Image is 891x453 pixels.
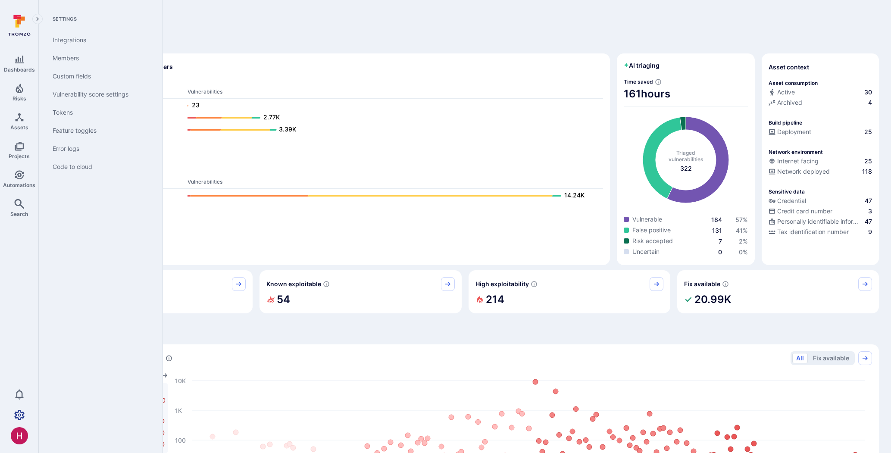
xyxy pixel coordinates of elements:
span: Triaged vulnerabilities [669,150,703,162]
span: Tax identification number [777,228,849,236]
a: Feature toggles [46,122,152,140]
span: Uncertain [632,247,660,256]
a: 7 [719,237,722,245]
h2: 54 [277,291,290,308]
div: Active [769,88,795,97]
button: All [792,353,808,363]
a: Deployment25 [769,128,872,136]
text: 100 [175,437,186,444]
a: 3.39K [188,125,594,135]
span: 4 [868,98,872,107]
a: 2.77K [188,112,594,123]
div: Code repository is archived [769,98,872,109]
a: 14.24K [188,191,594,201]
a: Error logs [46,140,152,158]
svg: EPSS score ≥ 0.7 [531,281,538,287]
a: Vulnerability score settings [46,85,152,103]
span: Dashboards [4,66,35,73]
h2: AI triaging [624,61,660,70]
i: Expand navigation menu [34,16,41,23]
a: Network deployed118 [769,167,872,176]
span: Time saved [624,78,653,85]
text: 14.24K [564,191,585,199]
span: 47 [865,217,872,226]
span: Active [777,88,795,97]
text: 10K [175,377,186,384]
span: Ops scanners [58,168,603,175]
span: 2 % [739,237,748,245]
a: Integrations [46,31,152,49]
span: 0 % [739,248,748,256]
a: 0% [739,248,748,256]
text: 23 [192,101,200,109]
span: 47 [865,197,872,205]
span: 25 [864,157,872,166]
div: Evidence that the asset is packaged and deployed somewhere [769,167,872,178]
span: Projects [9,153,30,159]
span: Automations [3,182,35,188]
span: 57 % [735,216,748,223]
div: Deployment [769,128,811,136]
div: Evidence indicative of handling user or service credentials [769,197,872,207]
svg: Estimated based on an average time of 30 mins needed to triage each vulnerability [655,78,662,85]
text: 3.39K [279,125,296,133]
span: Archived [777,98,802,107]
div: Evidence that an asset is internet facing [769,157,872,167]
span: 118 [862,167,872,176]
p: Sensitive data [769,188,805,195]
span: total [680,164,692,173]
div: Evidence indicative of processing personally identifiable information [769,217,872,228]
th: Vulnerabilities [187,88,603,99]
span: False positive [632,226,671,234]
a: 0 [718,248,722,256]
button: Fix available [809,353,853,363]
span: Network deployed [777,167,830,176]
span: Deployment [777,128,811,136]
h2: 214 [486,291,504,308]
div: High exploitability [469,270,670,313]
a: 2% [739,237,748,245]
a: 41% [736,227,748,234]
div: Archived [769,98,802,107]
a: Personally identifiable information (PII)47 [769,217,872,226]
span: Assets [10,124,28,131]
div: Credit card number [769,207,832,216]
a: Active30 [769,88,872,97]
span: 184 [711,216,722,223]
span: 3 [868,207,872,216]
a: Custom fields [46,67,152,85]
div: Harshil Parikh [11,427,28,444]
a: Credit card number3 [769,207,872,216]
a: Tokens [46,103,152,122]
span: 9 [868,228,872,236]
a: 23 [188,100,594,111]
span: Prioritize [51,327,879,339]
p: Asset consumption [769,80,818,86]
a: Code to cloud [46,158,152,176]
div: Evidence indicative of processing tax identification numbers [769,228,872,238]
a: 57% [735,216,748,223]
span: Credit card number [777,207,832,216]
div: Internet facing [769,157,819,166]
span: Asset context [769,63,809,72]
a: 131 [712,227,722,234]
div: Evidence indicative of processing credit card numbers [769,207,872,217]
div: Commits seen in the last 180 days [769,88,872,98]
button: Expand navigation menu [32,14,43,24]
span: Internet facing [777,157,819,166]
svg: Vulnerabilities with fix available [722,281,729,287]
span: 30 [864,88,872,97]
span: 161 hours [624,87,748,101]
div: Personally identifiable information (PII) [769,217,863,226]
span: 41 % [736,227,748,234]
a: Archived4 [769,98,872,107]
div: Known exploitable [259,270,461,313]
p: Build pipeline [769,119,802,126]
span: Vulnerable [632,215,662,224]
span: High exploitability [475,280,529,288]
img: ACg8ocKzQzwPSwOZT_k9C736TfcBpCStqIZdMR9gXOhJgTaH9y_tsw=s96-c [11,427,28,444]
span: Known exploitable [266,280,321,288]
div: Tax identification number [769,228,849,236]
